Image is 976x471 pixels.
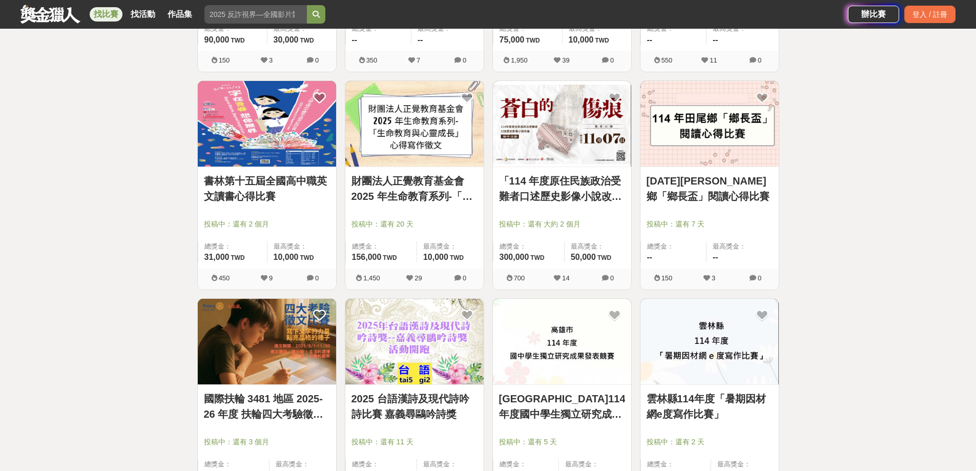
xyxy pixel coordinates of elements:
span: 29 [414,274,422,282]
span: 90,000 [204,35,230,44]
span: 31,000 [204,253,230,261]
img: Cover Image [493,81,631,167]
a: 雲林縣114年度「暑期因材網e度寫作比賽」 [647,391,773,422]
span: 450 [219,274,230,282]
span: 39 [562,56,569,64]
span: -- [647,253,653,261]
span: 總獎金： [352,24,405,34]
a: 國際扶輪 3481 地區 2025-26 年度 扶輪四大考驗徵文比賽 [204,391,330,422]
span: TWD [526,37,539,44]
a: Cover Image [640,299,779,385]
span: 投稿中：還有 3 個月 [204,437,330,447]
span: 350 [366,56,378,64]
a: 財團法人正覺教育基金會 2025 年生命教育系列-「生命教育與心靈成長」心得寫作徵文 [351,173,477,204]
span: 最高獎金： [274,24,330,34]
span: 0 [758,56,761,64]
span: -- [713,35,718,44]
span: 最高獎金： [418,24,477,34]
span: 投稿中：還有 11 天 [351,437,477,447]
span: TWD [231,37,244,44]
span: 75,000 [500,35,525,44]
a: Cover Image [345,299,484,385]
span: 投稿中：還有 7 天 [647,219,773,230]
a: Cover Image [493,81,631,167]
span: TWD [595,37,609,44]
span: 最高獎金： [423,241,477,252]
span: 156,000 [352,253,382,261]
span: 150 [661,274,673,282]
span: 9 [269,274,273,282]
span: -- [647,35,653,44]
span: 0 [758,274,761,282]
a: 作品集 [163,7,196,22]
span: 最高獎金： [569,24,625,34]
span: 投稿中：還有 20 天 [351,219,477,230]
span: 投稿中：還有 大約 2 個月 [499,219,625,230]
span: 3 [269,56,273,64]
a: Cover Image [345,81,484,167]
span: 最高獎金： [571,241,625,252]
span: 30,000 [274,35,299,44]
span: 總獎金： [647,24,700,34]
span: 總獎金： [204,241,261,252]
a: Cover Image [640,81,779,167]
span: 投稿中：還有 2 天 [647,437,773,447]
a: Cover Image [198,81,336,167]
span: 最高獎金： [423,459,477,469]
span: 總獎金： [500,24,556,34]
span: 0 [315,56,319,64]
a: 找比賽 [90,7,122,22]
a: [GEOGRAPHIC_DATA]114年度國中學生獨立研究成果發表競賽 [499,391,625,422]
span: TWD [530,254,544,261]
span: 1,450 [363,274,380,282]
a: 辦比賽 [848,6,899,23]
span: -- [713,253,718,261]
span: 總獎金： [352,241,410,252]
img: Cover Image [198,81,336,167]
span: 10,000 [569,35,594,44]
span: 總獎金： [647,241,700,252]
img: Cover Image [345,81,484,167]
a: Cover Image [493,299,631,385]
span: 最高獎金： [713,241,773,252]
span: TWD [300,37,314,44]
span: 0 [610,56,614,64]
a: 2025 台語漢詩及現代詩吟詩比賽 嘉義尋鷗吟詩獎 [351,391,477,422]
div: 登入 / 註冊 [904,6,956,23]
span: TWD [450,254,464,261]
span: 7 [417,56,420,64]
span: TWD [231,254,244,261]
a: 找活動 [127,7,159,22]
span: -- [418,35,423,44]
span: 50,000 [571,253,596,261]
span: 總獎金： [500,241,558,252]
a: [DATE][PERSON_NAME]鄉「鄉長盃」閱讀心得比賽 [647,173,773,204]
span: 14 [562,274,569,282]
span: 最高獎金： [565,459,625,469]
span: 總獎金： [352,459,410,469]
span: 0 [610,274,614,282]
span: 700 [514,274,525,282]
span: 11 [710,56,717,64]
span: -- [352,35,358,44]
span: 10,000 [423,253,448,261]
a: Cover Image [198,299,336,385]
img: Cover Image [493,299,631,384]
a: 書林第十五屆全國高中職英文讀書心得比賽 [204,173,330,204]
span: 總獎金： [204,459,263,469]
span: TWD [597,254,611,261]
span: 最高獎金： [713,24,773,34]
span: 3 [712,274,715,282]
img: Cover Image [640,81,779,167]
span: 150 [219,56,230,64]
span: 投稿中：還有 5 天 [499,437,625,447]
span: 0 [463,56,466,64]
span: 10,000 [274,253,299,261]
span: 總獎金： [500,459,553,469]
span: 總獎金： [204,24,261,34]
span: 最高獎金： [717,459,772,469]
span: TWD [383,254,397,261]
span: TWD [300,254,314,261]
span: 最高獎金： [276,459,330,469]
